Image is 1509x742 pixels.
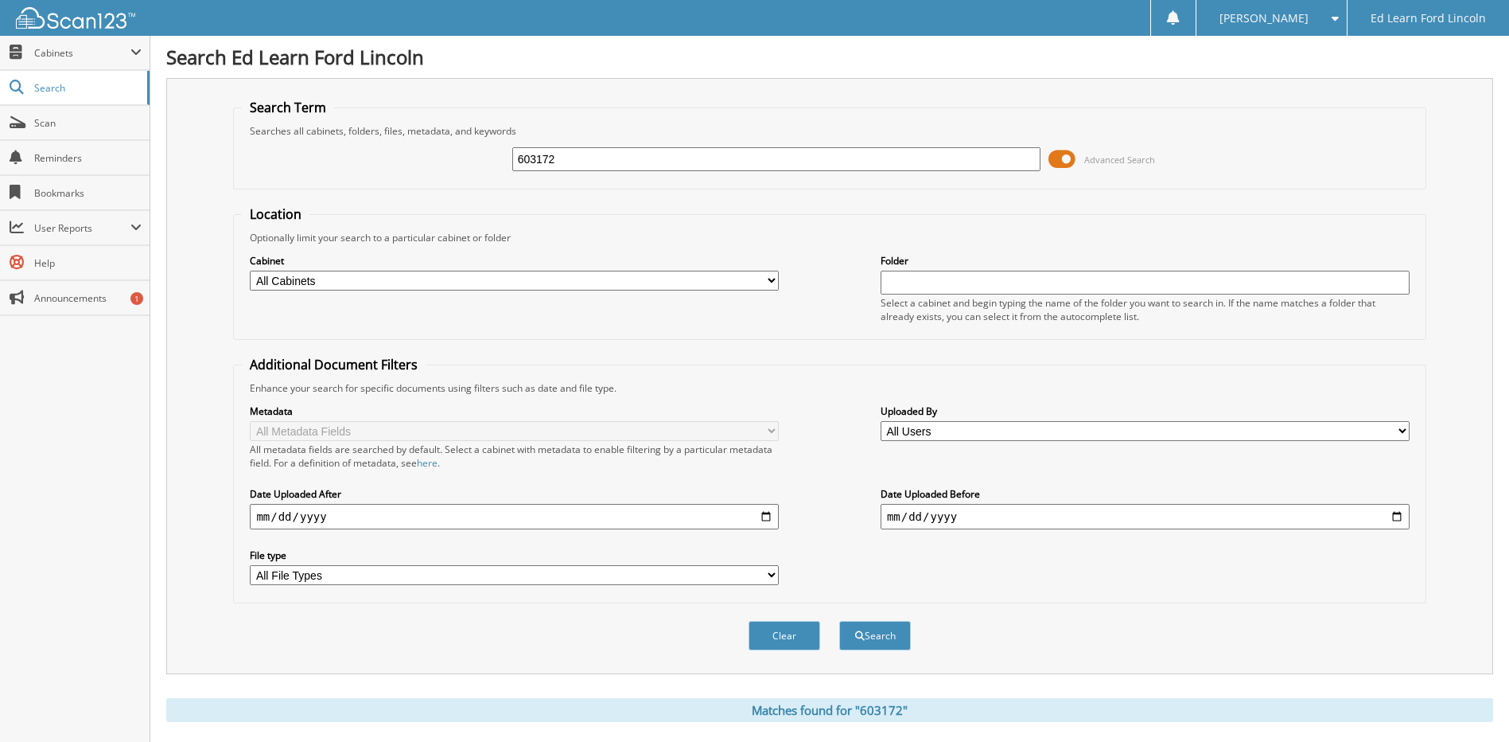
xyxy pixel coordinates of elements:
[881,254,1410,268] label: Folder
[250,487,779,501] label: Date Uploaded After
[166,698,1493,722] div: Matches found for "603172"
[34,151,142,165] span: Reminders
[749,621,820,650] button: Clear
[242,99,334,116] legend: Search Term
[242,356,426,373] legend: Additional Document Filters
[881,487,1410,501] label: Date Uploaded Before
[250,504,779,529] input: start
[34,116,142,130] span: Scan
[881,296,1410,323] div: Select a cabinet and begin typing the name of the folder you want to search in. If the name match...
[250,549,779,562] label: File type
[34,81,139,95] span: Search
[250,404,779,418] label: Metadata
[34,186,142,200] span: Bookmarks
[242,381,1417,395] div: Enhance your search for specific documents using filters such as date and file type.
[250,443,779,470] div: All metadata fields are searched by default. Select a cabinet with metadata to enable filtering b...
[881,404,1410,418] label: Uploaded By
[242,231,1417,244] div: Optionally limit your search to a particular cabinet or folder
[34,46,130,60] span: Cabinets
[1219,14,1309,23] span: [PERSON_NAME]
[881,504,1410,529] input: end
[16,7,135,29] img: scan123-logo-white.svg
[1084,154,1155,166] span: Advanced Search
[839,621,911,650] button: Search
[242,205,309,223] legend: Location
[34,221,130,235] span: User Reports
[1371,14,1486,23] span: Ed Learn Ford Lincoln
[250,254,779,268] label: Cabinet
[34,256,142,270] span: Help
[34,291,142,305] span: Announcements
[130,292,143,305] div: 1
[166,44,1493,70] h1: Search Ed Learn Ford Lincoln
[242,124,1417,138] div: Searches all cabinets, folders, files, metadata, and keywords
[417,456,438,470] a: here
